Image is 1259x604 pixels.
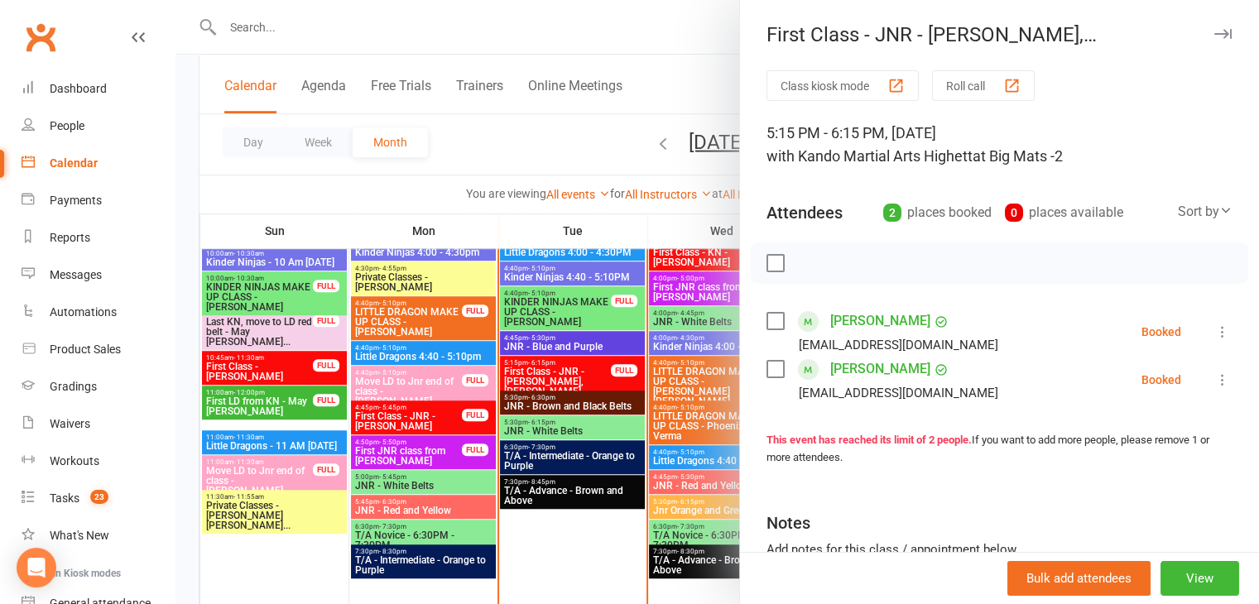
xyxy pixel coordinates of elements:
a: Reports [22,219,175,256]
div: Open Intercom Messenger [17,548,56,587]
div: Notes [766,511,810,534]
div: Payments [50,194,102,207]
div: Dashboard [50,82,107,95]
a: Product Sales [22,331,175,368]
div: What's New [50,529,109,542]
button: View [1160,561,1239,596]
div: First Class - JNR - [PERSON_NAME], [PERSON_NAME] [740,23,1259,46]
a: Clubworx [20,17,61,58]
a: Messages [22,256,175,294]
div: Tasks [50,491,79,505]
strong: This event has reached its limit of 2 people. [766,434,972,446]
a: Workouts [22,443,175,480]
div: Automations [50,305,117,319]
span: with Kando Martial Arts Highett [766,147,973,165]
a: Calendar [22,145,175,182]
button: Roll call [932,70,1035,101]
div: Add notes for this class / appointment below [766,539,1233,559]
a: Gradings [22,368,175,405]
div: Calendar [50,156,98,170]
div: 2 [883,204,901,222]
div: Reports [50,231,90,244]
div: places available [1005,201,1123,224]
div: Workouts [50,454,99,467]
a: Payments [22,182,175,219]
div: [EMAIL_ADDRESS][DOMAIN_NAME] [799,334,998,356]
a: People [22,108,175,145]
div: Gradings [50,380,97,393]
a: Automations [22,294,175,331]
a: Tasks 23 [22,480,175,517]
span: 23 [90,490,108,504]
span: at Big Mats -2 [973,147,1063,165]
div: Messages [50,268,102,281]
div: Product Sales [50,343,121,356]
div: Booked [1141,326,1181,338]
a: [PERSON_NAME] [830,356,930,382]
a: [PERSON_NAME] [830,308,930,334]
div: Attendees [766,201,843,224]
div: places booked [883,201,992,224]
button: Class kiosk mode [766,70,919,101]
button: Bulk add attendees [1007,561,1151,596]
a: What's New [22,517,175,554]
a: Waivers [22,405,175,443]
div: Booked [1141,374,1181,386]
div: 0 [1005,204,1023,222]
div: People [50,119,84,132]
a: Dashboard [22,70,175,108]
div: Waivers [50,417,90,430]
div: Sort by [1178,201,1233,223]
div: 5:15 PM - 6:15 PM, [DATE] [766,122,1233,168]
div: [EMAIL_ADDRESS][DOMAIN_NAME] [799,382,998,404]
div: If you want to add more people, please remove 1 or more attendees. [766,432,1233,467]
